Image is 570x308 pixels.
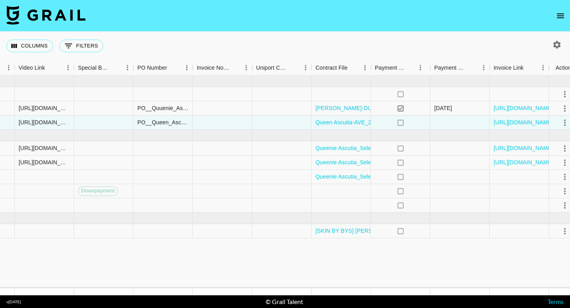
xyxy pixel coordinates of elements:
div: Invoice Link [490,60,549,76]
div: Payment Sent Date [430,60,490,76]
span: Downpayment [78,187,118,195]
div: Invoice Notes [197,60,229,76]
div: Payment Sent Date [434,60,467,76]
a: [URL][DOMAIN_NAME] [494,158,553,166]
a: Queenie Ascutia_Selecta Mass Premium_KOL MOA (1).pdf [315,173,464,181]
button: open drawer [553,8,568,24]
button: Menu [359,62,371,74]
button: Menu [414,62,426,74]
div: PO Number [137,60,167,76]
a: Queen Ascutia-AVE_2504_TTCLP_AVEENO PH_APR.pdf [315,118,462,126]
div: Payment Sent [371,60,430,76]
div: Uniport Contact Email [256,60,289,76]
div: Special Booking Type [74,60,133,76]
a: [URL][DOMAIN_NAME] [494,104,553,112]
a: Terms [547,298,564,305]
div: PO__Quuenie_Ascutia_01 [137,104,188,112]
div: Video Link [19,60,45,76]
div: Invoice Link [494,60,524,76]
div: https://www.tiktok.com/@qascutia/video/7523173580570463506?lang=en [19,144,70,152]
button: Menu [3,62,15,74]
div: v [DATE] [6,299,21,304]
button: Show filters [59,40,103,52]
div: © Grail Talent [266,298,303,306]
button: Menu [240,62,252,74]
button: Sort [229,62,240,73]
button: Menu [478,62,490,74]
button: Menu [181,62,193,74]
div: Video Link [15,60,74,76]
button: Sort [289,62,300,73]
button: Sort [467,62,478,73]
a: Queenie Ascutia_Selecta Mass Premium_KOL MOA (1).pdf [315,158,464,166]
div: https://www.tiktok.com/@qascutia/video/7528633726901718280?_r=1&_t=ZS-8yCSdA8zxvr [19,158,70,166]
a: [SKIN BY BYS] [PERSON_NAME] - Retisome Campaign - 2025 MOA (1).pdf [315,227,508,235]
div: Payment Sent [375,60,406,76]
div: Special Booking Type [78,60,110,76]
button: Sort [406,62,417,73]
a: Queenie Ascutia_Selecta Mass Premium_KOL MOA (1).pdf [315,144,464,152]
div: https://www.tiktok.com/@qascutia/video/7512436400088763668?_r=1&_t=ZS-8wx2bphHBaa [19,104,70,112]
div: https://www.tiktok.com/@qascutia/video/7516866565036313876?_r=1&_t=ZS-8xHKjesHGAz [19,118,70,126]
button: Sort [524,62,535,73]
a: [URL][DOMAIN_NAME] [494,144,553,152]
a: [URL][DOMAIN_NAME] [494,118,553,126]
img: Grail Talent [6,6,85,25]
div: Contract File [315,60,348,76]
button: Menu [122,62,133,74]
a: [PERSON_NAME]-DUJ_2505_TTCO_6.6._MAY_DUJOSOO_PH.pdf [315,104,488,112]
button: Menu [537,62,549,74]
button: Menu [62,62,74,74]
button: Sort [348,62,359,73]
div: Uniport Contact Email [252,60,312,76]
div: PO__Queen_Ascutia_01 [137,118,188,126]
button: Sort [45,62,56,73]
button: Menu [300,62,312,74]
div: 8/19/2025 [434,104,452,112]
button: Sort [110,62,122,73]
div: Contract File [312,60,371,76]
div: PO Number [133,60,193,76]
button: Select columns [6,40,53,52]
div: Invoice Notes [193,60,252,76]
button: Sort [167,62,178,73]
